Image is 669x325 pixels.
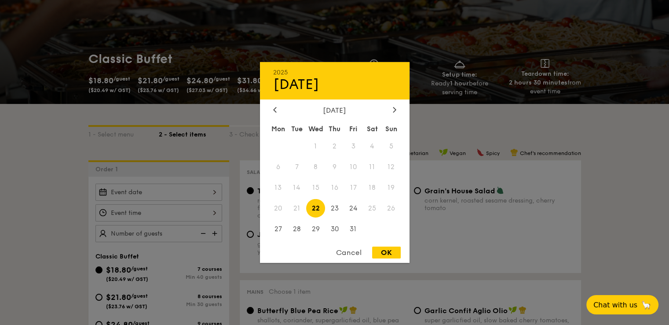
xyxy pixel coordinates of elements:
span: 27 [269,219,288,238]
span: 9 [325,158,344,177]
div: Sun [382,121,401,137]
div: Wed [306,121,325,137]
span: 7 [287,158,306,177]
span: 11 [363,158,382,177]
span: 19 [382,178,401,197]
div: Mon [269,121,288,137]
div: Fri [344,121,363,137]
span: 21 [287,199,306,218]
div: 2025 [273,69,396,76]
span: 5 [382,137,401,156]
span: 1 [306,137,325,156]
span: 25 [363,199,382,218]
div: [DATE] [273,106,396,114]
span: 20 [269,199,288,218]
button: Chat with us🦙 [586,295,658,314]
span: 13 [269,178,288,197]
span: 30 [325,219,344,238]
div: Cancel [327,247,370,259]
span: 🦙 [641,300,651,310]
span: Chat with us [593,301,637,309]
div: Sat [363,121,382,137]
span: 31 [344,219,363,238]
span: 8 [306,158,325,177]
span: 14 [287,178,306,197]
span: 12 [382,158,401,177]
span: 16 [325,178,344,197]
span: 22 [306,199,325,218]
div: [DATE] [273,76,396,93]
span: 17 [344,178,363,197]
span: 4 [363,137,382,156]
span: 26 [382,199,401,218]
span: 15 [306,178,325,197]
div: OK [372,247,401,259]
span: 6 [269,158,288,177]
span: 18 [363,178,382,197]
div: Tue [287,121,306,137]
div: Thu [325,121,344,137]
span: 10 [344,158,363,177]
span: 23 [325,199,344,218]
span: 3 [344,137,363,156]
span: 28 [287,219,306,238]
span: 29 [306,219,325,238]
span: 24 [344,199,363,218]
span: 2 [325,137,344,156]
